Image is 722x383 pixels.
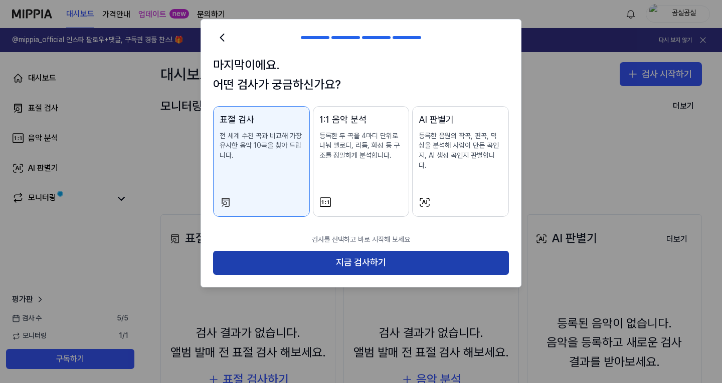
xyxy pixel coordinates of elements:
p: 전 세계 수천 곡과 비교해 가장 유사한 음악 10곡을 찾아 드립니다. [220,131,303,161]
h1: 마지막이에요. 어떤 검사가 궁금하신가요? [213,56,509,94]
div: 1:1 음악 분석 [319,113,403,127]
button: 1:1 음악 분석등록한 두 곡을 4마디 단위로 나눠 멜로디, 리듬, 화성 등 구조를 정밀하게 분석합니다. [313,106,410,217]
button: 표절 검사전 세계 수천 곡과 비교해 가장 유사한 음악 10곡을 찾아 드립니다. [213,106,310,217]
div: 표절 검사 [220,113,303,127]
p: 검사를 선택하고 바로 시작해 보세요 [213,229,509,251]
button: 지금 검사하기 [213,251,509,275]
p: 등록한 음원의 작곡, 편곡, 믹싱을 분석해 사람이 만든 곡인지, AI 생성 곡인지 판별합니다. [419,131,502,170]
div: AI 판별기 [419,113,502,127]
p: 등록한 두 곡을 4마디 단위로 나눠 멜로디, 리듬, 화성 등 구조를 정밀하게 분석합니다. [319,131,403,161]
button: AI 판별기등록한 음원의 작곡, 편곡, 믹싱을 분석해 사람이 만든 곡인지, AI 생성 곡인지 판별합니다. [412,106,509,217]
